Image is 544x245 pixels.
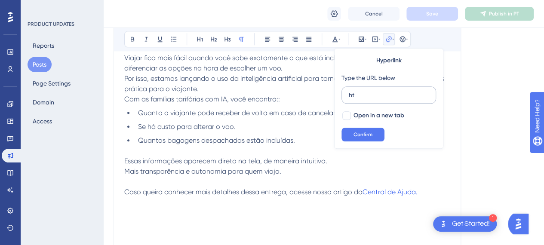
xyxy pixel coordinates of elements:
[341,73,395,83] div: Type the URL below
[438,219,449,229] img: launcher-image-alternative-text
[341,128,384,141] button: Confirm
[124,157,327,165] span: Essas informações aparecem direto na tela, de maneira intuitiva.
[28,76,76,91] button: Page Settings
[365,10,383,17] span: Cancel
[348,7,400,21] button: Cancel
[452,219,490,229] div: Get Started!
[353,131,372,138] span: Confirm
[465,7,534,21] button: Publish in PT
[28,21,74,28] div: PRODUCT UPDATES
[28,38,59,53] button: Reports
[20,2,54,12] span: Need Help?
[124,54,423,72] span: Viajar fica mais fácil quando você sabe exatamente o que está incluído nas tarifas e consegue dif...
[349,90,429,100] input: Type the value
[489,214,497,222] div: 1
[138,122,235,131] span: Se há custo para alterar o voo.
[363,188,418,196] a: Central de Ajuda.
[28,95,59,110] button: Domain
[28,113,57,129] button: Access
[406,7,458,21] button: Save
[489,10,519,17] span: Publish in PT
[433,216,497,232] div: Open Get Started! checklist, remaining modules: 1
[124,95,280,103] span: Com as famílias tarifárias com IA, você encontra::
[124,167,281,175] span: Mais transparência e autonomia para quem viaja.
[138,109,355,117] span: Quanto o viajante pode receber de volta em caso de cancelamento.
[353,110,404,121] span: Open in a new tab
[124,74,446,93] span: Por isso, estamos lançando o uso da inteligência artificial para tornar a solicitação de passagen...
[426,10,438,17] span: Save
[376,55,402,66] span: Hyperlink
[124,188,363,196] span: Caso queira conhecer mais detalhes dessa entrega, acesse nosso artigo da
[508,211,534,237] iframe: UserGuiding AI Assistant Launcher
[138,136,295,144] span: Quantas bagagens despachadas estão incluídas.
[28,57,52,72] button: Posts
